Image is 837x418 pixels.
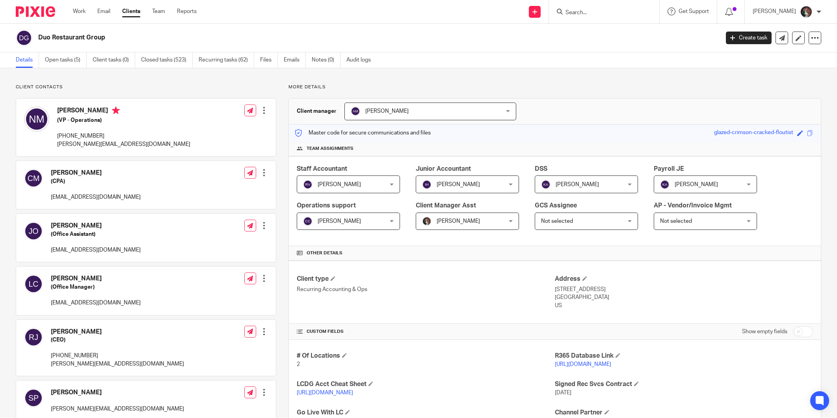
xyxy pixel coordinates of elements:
[416,202,476,209] span: Client Manager Asst
[555,390,571,396] span: [DATE]
[16,84,276,90] p: Client contacts
[199,52,254,68] a: Recurring tasks (62)
[535,202,577,209] span: GCS Assignee
[555,275,813,283] h4: Address
[51,283,141,291] h5: (Office Manager)
[726,32,772,44] a: Create task
[24,328,43,347] img: svg%3E
[297,390,353,396] a: [URL][DOMAIN_NAME]
[679,9,709,14] span: Get Support
[73,7,86,15] a: Work
[297,286,555,293] p: Recurring Accounting & Ops
[51,177,141,185] h5: (CPA)
[51,336,184,344] h5: (CEO)
[297,328,555,335] h4: CUSTOM FIELDS
[57,106,190,116] h4: [PERSON_NAME]
[437,218,480,224] span: [PERSON_NAME]
[297,409,555,417] h4: Go Live With LC
[57,132,190,140] p: [PHONE_NUMBER]
[555,352,813,360] h4: R365 Database Link
[51,352,184,360] p: [PHONE_NUMBER]
[51,246,141,254] p: [EMAIL_ADDRESS][DOMAIN_NAME]
[416,166,471,172] span: Junior Accountant
[565,9,636,17] input: Search
[555,380,813,388] h4: Signed Rec Svcs Contract
[122,7,140,15] a: Clients
[297,380,555,388] h4: LCDG Acct Cheat Sheet
[51,193,141,201] p: [EMAIL_ADDRESS][DOMAIN_NAME]
[714,129,793,138] div: glazed-crimson-cracked-floutist
[51,360,184,368] p: [PERSON_NAME][EMAIL_ADDRESS][DOMAIN_NAME]
[654,202,732,209] span: AP - Vendor/Invoice Mgmt
[24,388,43,407] img: svg%3E
[365,108,409,114] span: [PERSON_NAME]
[422,216,432,226] img: Profile%20picture%20JUS.JPG
[295,129,431,137] p: Master code for secure communications and files
[45,52,87,68] a: Open tasks (5)
[24,274,43,293] img: svg%3E
[24,106,49,132] img: svg%3E
[177,7,197,15] a: Reports
[742,328,787,336] label: Show empty fields
[555,286,813,293] p: [STREET_ADDRESS]
[152,7,165,15] a: Team
[288,84,821,90] p: More details
[16,52,39,68] a: Details
[57,140,190,148] p: [PERSON_NAME][EMAIL_ADDRESS][DOMAIN_NAME]
[556,182,599,187] span: [PERSON_NAME]
[51,388,184,397] h4: [PERSON_NAME]
[297,362,300,367] span: 2
[303,180,312,189] img: svg%3E
[24,169,43,188] img: svg%3E
[297,107,337,115] h3: Client manager
[141,52,193,68] a: Closed tasks (523)
[437,182,480,187] span: [PERSON_NAME]
[318,218,361,224] span: [PERSON_NAME]
[297,275,555,283] h4: Client type
[351,106,360,116] img: svg%3E
[16,6,55,17] img: Pixie
[318,182,361,187] span: [PERSON_NAME]
[555,409,813,417] h4: Channel Partner
[51,405,184,413] p: [PERSON_NAME][EMAIL_ADDRESS][DOMAIN_NAME]
[97,7,110,15] a: Email
[660,180,670,189] img: svg%3E
[307,250,342,256] span: Other details
[660,218,692,224] span: Not selected
[555,362,611,367] a: [URL][DOMAIN_NAME]
[51,222,141,230] h4: [PERSON_NAME]
[303,216,312,226] img: svg%3E
[112,106,120,114] i: Primary
[51,274,141,283] h4: [PERSON_NAME]
[51,299,141,307] p: [EMAIL_ADDRESS][DOMAIN_NAME]
[535,166,547,172] span: DSS
[346,52,377,68] a: Audit logs
[24,222,43,241] img: svg%3E
[51,169,141,177] h4: [PERSON_NAME]
[675,182,718,187] span: [PERSON_NAME]
[297,352,555,360] h4: # Of Locations
[297,202,356,209] span: Operations support
[555,293,813,301] p: [GEOGRAPHIC_DATA]
[93,52,135,68] a: Client tasks (0)
[800,6,813,18] img: Profile%20picture%20JUS.JPG
[51,230,141,238] h5: (Office Assistant)
[51,328,184,336] h4: [PERSON_NAME]
[57,116,190,124] h5: (VP - Operations)
[541,180,551,189] img: svg%3E
[16,30,32,46] img: svg%3E
[555,302,813,310] p: US
[38,34,579,42] h2: Duo Restaurant Group
[422,180,432,189] img: svg%3E
[541,218,573,224] span: Not selected
[312,52,340,68] a: Notes (0)
[307,146,353,152] span: Team assignments
[284,52,306,68] a: Emails
[260,52,278,68] a: Files
[753,7,796,15] p: [PERSON_NAME]
[297,166,347,172] span: Staff Accountant
[654,166,684,172] span: Payroll JE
